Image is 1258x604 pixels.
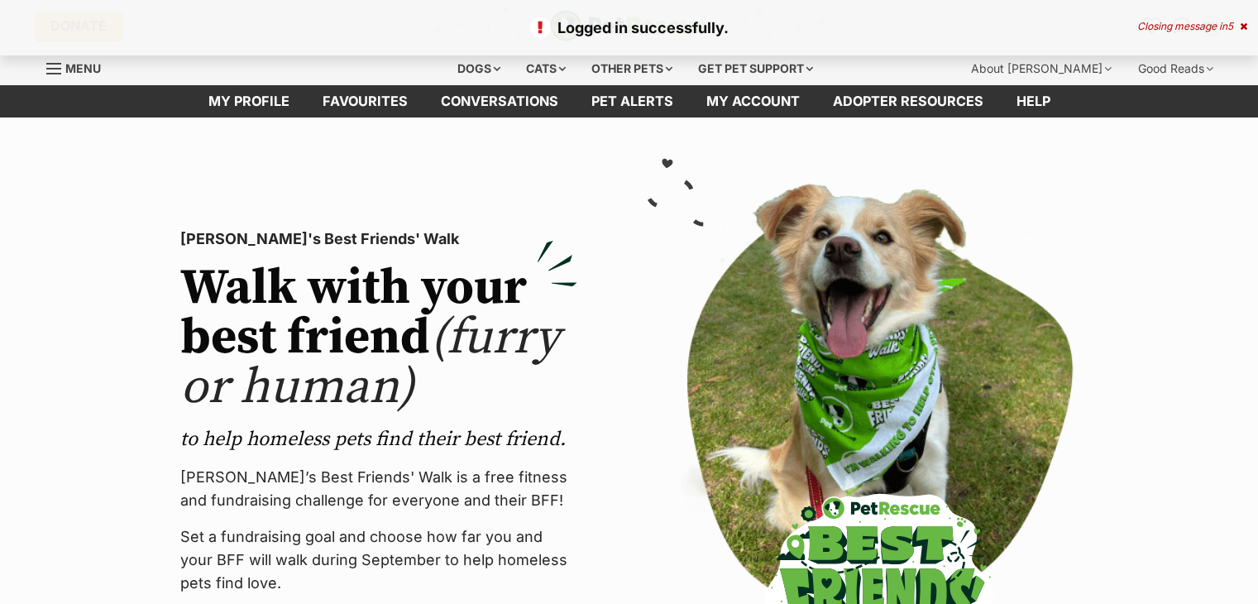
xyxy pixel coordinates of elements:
[816,85,1000,117] a: Adopter resources
[690,85,816,117] a: My account
[1126,52,1225,85] div: Good Reads
[180,466,577,512] p: [PERSON_NAME]’s Best Friends' Walk is a free fitness and fundraising challenge for everyone and t...
[180,525,577,595] p: Set a fundraising goal and choose how far you and your BFF will walk during September to help hom...
[180,228,577,251] p: [PERSON_NAME]'s Best Friends' Walk
[180,426,577,453] p: to help homeless pets find their best friend.
[959,52,1123,85] div: About [PERSON_NAME]
[180,307,560,419] span: (furry or human)
[1000,85,1067,117] a: Help
[306,85,424,117] a: Favourites
[446,52,512,85] div: Dogs
[192,85,306,117] a: My profile
[686,52,825,85] div: Get pet support
[514,52,577,85] div: Cats
[180,264,577,413] h2: Walk with your best friend
[580,52,684,85] div: Other pets
[575,85,690,117] a: Pet alerts
[46,52,112,82] a: Menu
[424,85,575,117] a: conversations
[65,61,101,75] span: Menu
